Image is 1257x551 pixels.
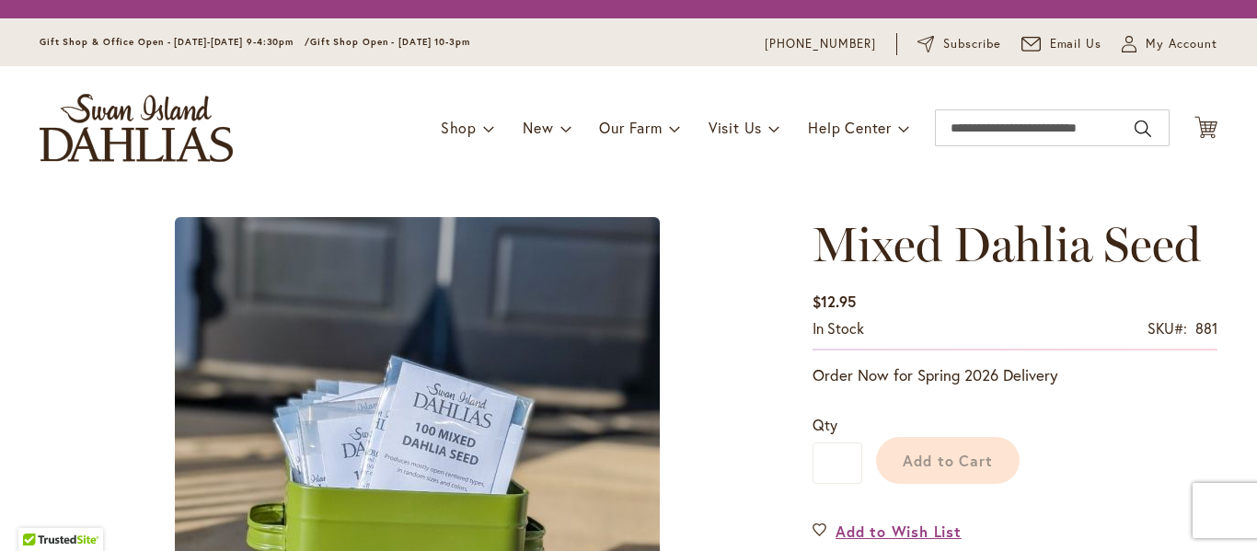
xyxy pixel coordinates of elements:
span: New [523,118,553,137]
a: Subscribe [917,35,1001,53]
a: Add to Wish List [813,521,962,542]
a: store logo [40,94,233,162]
button: Search [1135,114,1151,143]
span: Visit Us [709,118,762,137]
button: My Account [1122,35,1217,53]
span: Gift Shop Open - [DATE] 10-3pm [310,36,470,48]
strong: SKU [1147,318,1187,338]
span: My Account [1146,35,1217,53]
span: Subscribe [943,35,1001,53]
span: In stock [813,318,864,338]
div: 881 [1195,318,1217,339]
a: Email Us [1021,35,1102,53]
span: Email Us [1050,35,1102,53]
span: Shop [441,118,477,137]
p: Order Now for Spring 2026 Delivery [813,364,1217,386]
span: Qty [813,415,837,434]
div: Availability [813,318,864,339]
a: [PHONE_NUMBER] [765,35,876,53]
span: Mixed Dahlia Seed [813,215,1201,273]
span: Our Farm [599,118,662,137]
span: $12.95 [813,292,856,311]
span: Add to Wish List [836,521,962,542]
span: Gift Shop & Office Open - [DATE]-[DATE] 9-4:30pm / [40,36,310,48]
span: Help Center [808,118,892,137]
